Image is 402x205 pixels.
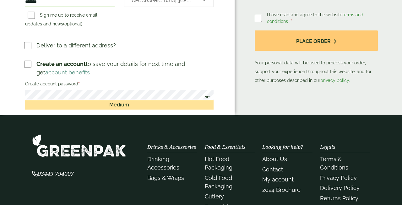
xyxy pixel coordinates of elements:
[320,156,348,171] a: Terms & Conditions
[78,81,80,86] abbr: required
[36,61,86,67] strong: Create an account
[25,13,97,28] label: Sign me up to receive email updates and news
[320,195,358,202] a: Returns Policy
[262,186,301,193] a: 2024 Brochure
[147,175,184,181] a: Bags & Wraps
[45,69,90,76] a: account benefits
[255,30,378,85] p: Your personal data will be used to process your order, support your experience throughout this we...
[320,175,357,181] a: Privacy Policy
[36,41,116,50] p: Deliver to a different address?
[205,156,232,171] a: Hot Food Packaging
[28,12,35,19] input: Sign me up to receive email updates and news(optional)
[32,134,126,157] img: GreenPak Supplies
[262,176,294,183] a: My account
[267,12,363,24] span: I have read and agree to the website
[25,100,214,110] div: Medium
[63,21,82,26] span: (optional)
[205,193,224,200] a: Cutlery
[147,156,179,171] a: Drinking Accessories
[205,175,232,190] a: Cold Food Packaging
[262,156,287,162] a: About Us
[262,166,283,173] a: Contact
[32,171,74,177] a: 03449 794007
[36,60,215,77] p: to save your details for next time and get
[25,79,214,90] label: Create account password
[320,78,349,83] a: privacy policy
[320,185,360,191] a: Delivery Policy
[32,170,74,177] span: 03449 794007
[255,30,378,51] button: Place order
[291,19,292,24] abbr: required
